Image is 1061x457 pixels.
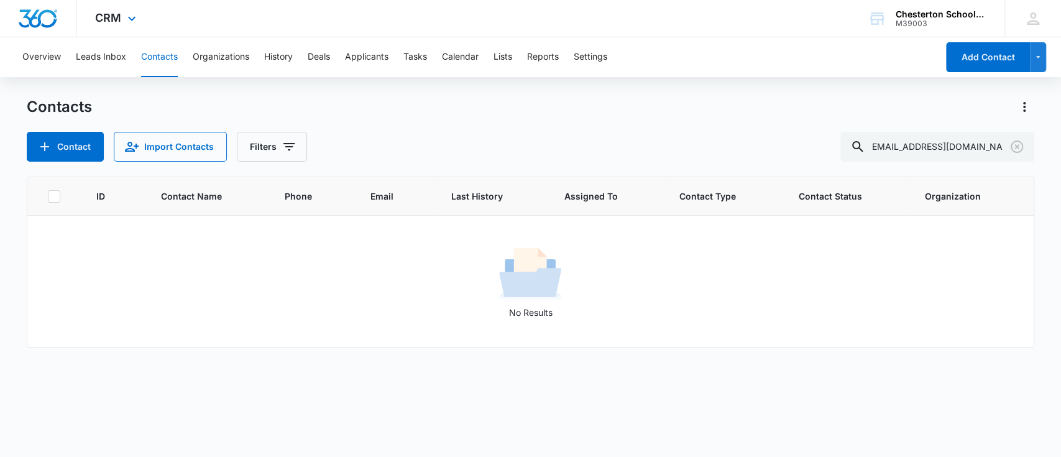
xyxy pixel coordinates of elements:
button: Add Contact [946,42,1030,72]
span: Last History [451,190,517,203]
button: Clear [1007,137,1027,157]
button: Calendar [442,37,479,77]
span: Contact Type [679,190,750,203]
button: History [264,37,293,77]
span: Assigned To [564,190,632,203]
img: No Results [499,244,561,306]
span: Contact Name [161,190,237,203]
input: Search Contacts [840,132,1034,162]
button: Reports [527,37,559,77]
span: Phone [285,190,323,203]
button: Organizations [193,37,249,77]
button: Contacts [141,37,178,77]
div: account name [896,9,986,19]
button: Actions [1014,97,1034,117]
div: account id [896,19,986,28]
span: Organization [925,190,996,203]
button: Settings [574,37,607,77]
button: Import Contacts [114,132,227,162]
button: Filters [237,132,307,162]
button: Deals [308,37,330,77]
button: Lists [494,37,512,77]
button: Leads Inbox [76,37,126,77]
span: CRM [95,11,121,24]
span: Contact Status [798,190,877,203]
span: Email [370,190,403,203]
button: Tasks [403,37,427,77]
p: No Results [28,306,1034,319]
span: ID [96,190,113,203]
button: Add Contact [27,132,104,162]
h1: Contacts [27,98,92,116]
button: Applicants [345,37,388,77]
button: Overview [22,37,61,77]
